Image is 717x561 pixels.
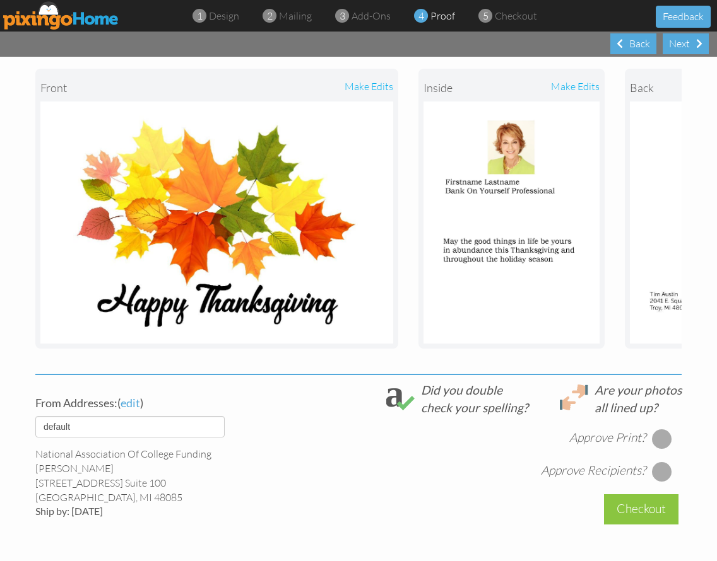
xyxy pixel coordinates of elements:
[495,9,537,22] span: checkout
[3,1,119,30] img: pixingo logo
[40,74,216,101] div: front
[40,101,393,344] img: Landscape Image
[35,396,117,410] span: From Addresses:
[35,447,238,519] div: [PERSON_NAME] [STREET_ADDRESS] Suite 100 [GEOGRAPHIC_DATA], MI 48085
[418,9,424,23] span: 4
[663,33,709,54] div: Next
[386,385,415,410] img: check_spelling.svg
[421,399,528,416] div: check your spelling?
[595,381,682,398] div: Are your photos
[340,9,345,23] span: 3
[569,429,646,446] div: Approve Print?
[511,74,600,101] div: make edits
[610,33,656,54] div: Back
[560,385,588,410] img: lineup.svg
[604,494,678,524] div: Checkout
[541,462,646,479] div: Approve Recipients?
[209,9,239,22] span: design
[121,396,140,410] span: edit
[424,74,512,101] div: inside
[421,381,528,398] div: Did you double
[424,101,600,344] img: Landscape Image
[279,9,312,22] span: mailing
[430,9,455,22] span: proof
[483,9,489,23] span: 5
[216,74,393,101] div: make edits
[267,9,273,23] span: 2
[197,9,203,23] span: 1
[35,448,211,460] span: National Association Of College Funding
[595,399,682,416] div: all lined up?
[656,6,711,28] button: Feedback
[35,505,103,517] span: Ship by: [DATE]
[352,9,391,22] span: add-ons
[35,397,238,410] h4: ( )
